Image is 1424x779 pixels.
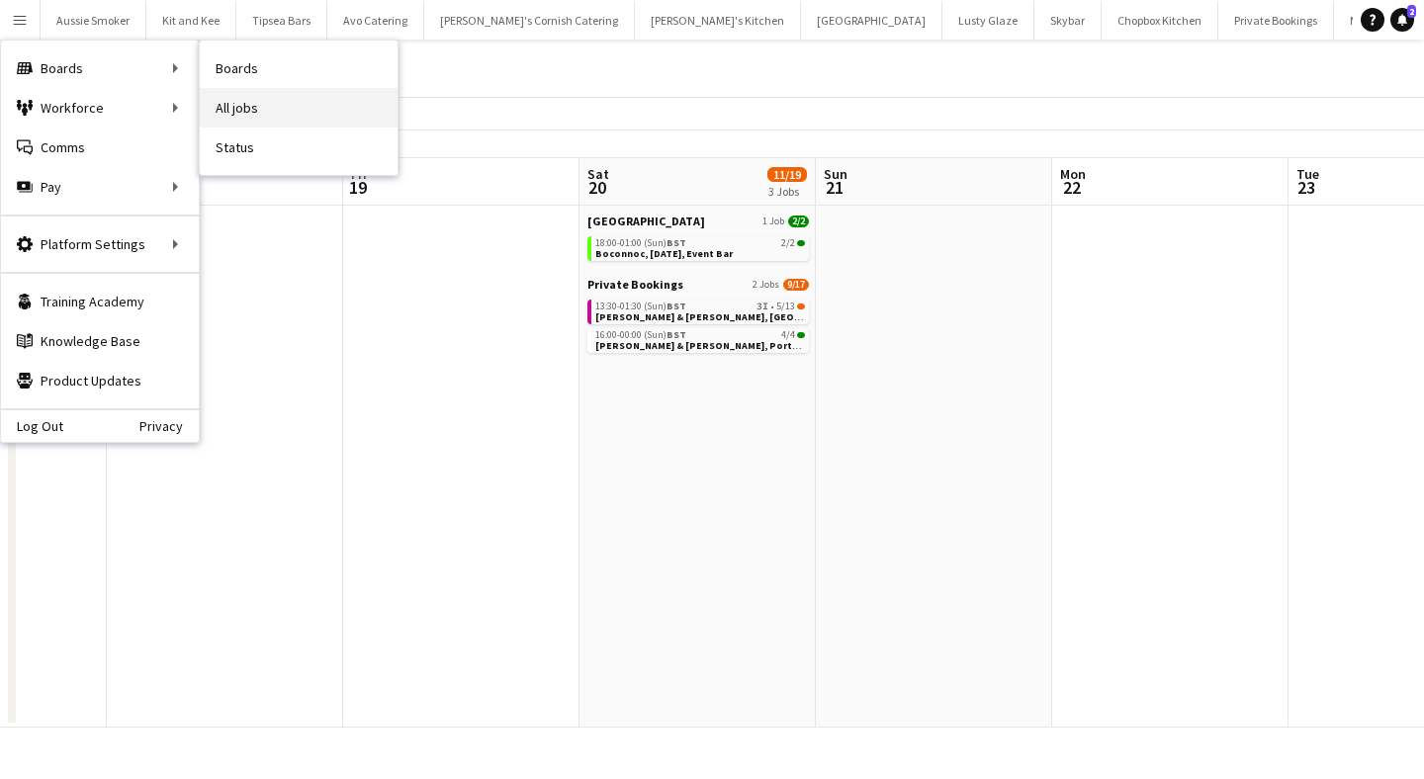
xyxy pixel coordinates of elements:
[824,165,847,183] span: Sun
[587,277,809,292] a: Private Bookings2 Jobs9/17
[587,277,809,357] div: Private Bookings2 Jobs9/1713:30-01:30 (Sun)BST3I•5/13[PERSON_NAME] & [PERSON_NAME], [GEOGRAPHIC_D...
[1,48,199,88] div: Boards
[1293,176,1319,199] span: 23
[587,277,683,292] span: Private Bookings
[635,1,801,40] button: [PERSON_NAME]'s Kitchen
[146,1,236,40] button: Kit and Kee
[1,321,199,361] a: Knowledge Base
[424,1,635,40] button: [PERSON_NAME]'s Cornish Catering
[1407,5,1416,18] span: 2
[762,216,784,227] span: 1 Job
[1034,1,1102,40] button: Skybar
[139,418,199,434] a: Privacy
[587,214,705,228] span: Boconnoc House
[1296,165,1319,183] span: Tue
[348,176,367,199] span: 19
[587,165,609,183] span: Sat
[667,328,686,341] span: BST
[200,48,398,88] a: Boards
[667,300,686,312] span: BST
[595,310,906,323] span: Tom & Arabella, East Pennard, 20th September
[1,418,63,434] a: Log Out
[1102,1,1218,40] button: Chopbox Kitchen
[942,1,1034,40] button: Lusty Glaze
[587,214,809,228] a: [GEOGRAPHIC_DATA]1 Job2/2
[1,224,199,264] div: Platform Settings
[767,167,807,182] span: 11/19
[1,361,199,400] a: Product Updates
[327,1,424,40] button: Avo Catering
[595,302,686,311] span: 13:30-01:30 (Sun)
[1,88,199,128] div: Workforce
[1218,1,1334,40] button: Private Bookings
[753,279,779,291] span: 2 Jobs
[595,236,805,259] a: 18:00-01:00 (Sun)BST2/2Boconnoc, [DATE], Event Bar
[667,236,686,249] span: BST
[788,216,809,227] span: 2/2
[595,330,686,340] span: 16:00-00:00 (Sun)
[595,238,686,248] span: 18:00-01:00 (Sun)
[595,300,805,322] a: 13:30-01:30 (Sun)BST3I•5/13[PERSON_NAME] & [PERSON_NAME], [GEOGRAPHIC_DATA], [DATE]
[821,176,847,199] span: 21
[797,240,805,246] span: 2/2
[587,214,809,277] div: [GEOGRAPHIC_DATA]1 Job2/218:00-01:00 (Sun)BST2/2Boconnoc, [DATE], Event Bar
[783,279,809,291] span: 9/17
[768,184,806,199] div: 3 Jobs
[595,247,733,260] span: Boconnoc, 20th September, Event Bar
[1,282,199,321] a: Training Academy
[797,303,805,309] span: 5/13
[781,330,795,340] span: 4/4
[797,332,805,338] span: 4/4
[41,1,146,40] button: Aussie Smoker
[1,167,199,207] div: Pay
[595,302,805,311] div: •
[801,1,942,40] button: [GEOGRAPHIC_DATA]
[584,176,609,199] span: 20
[1,128,199,167] a: Comms
[200,88,398,128] a: All jobs
[1057,176,1086,199] span: 22
[776,302,795,311] span: 5/13
[756,302,768,311] span: 3I
[1390,8,1414,32] a: 2
[595,339,862,352] span: Thomas & Katie, Portscatho, 20th September
[236,1,327,40] button: Tipsea Bars
[1060,165,1086,183] span: Mon
[595,328,805,351] a: 16:00-00:00 (Sun)BST4/4[PERSON_NAME] & [PERSON_NAME], Portscatho, [DATE]
[781,238,795,248] span: 2/2
[200,128,398,167] a: Status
